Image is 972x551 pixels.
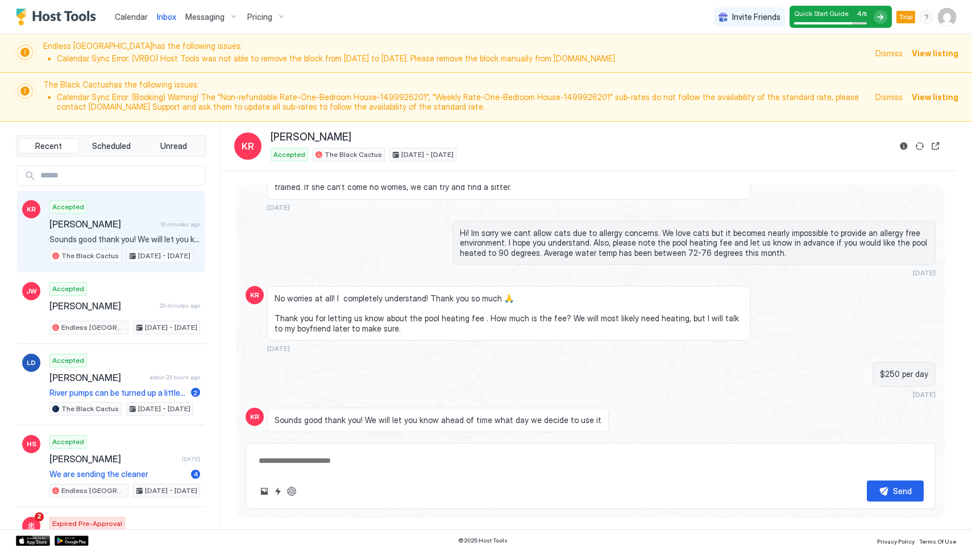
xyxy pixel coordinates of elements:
span: Accepted [273,150,305,160]
a: Host Tools Logo [16,9,101,26]
span: The Black Cactus [61,404,119,414]
span: Pricing [247,12,272,22]
span: Sounds good thank you! We will let you know ahead of time what day we decide to use it [49,234,200,245]
span: We are sending the cleaner [49,469,186,479]
span: © 2025 Host Tools [458,537,508,544]
span: 2 [193,388,198,397]
span: [DATE] [267,203,290,212]
span: [DATE] - [DATE] [145,322,197,333]
span: Privacy Policy [877,538,915,545]
span: Sounds good thank you! We will let you know ahead of time what day we decide to use it [275,415,601,425]
span: Recent [35,141,62,151]
span: LD [27,358,36,368]
span: [DATE] - [DATE] [138,251,190,261]
span: Accepted [52,437,84,447]
span: HS [27,439,36,449]
div: tab-group [16,135,206,157]
span: [DATE] - [DATE] [138,404,190,414]
span: [PERSON_NAME] [49,453,177,465]
span: Trial [899,12,913,22]
span: [DATE] [913,390,936,399]
a: Privacy Policy [877,535,915,546]
span: KR [250,412,259,422]
span: [DATE] [182,455,200,463]
span: [DATE] - [DATE] [145,486,197,496]
span: Expired Pre-Approval [52,519,122,529]
span: River pumps can be turned up a little more also, if you like? Or leave speed they are currently? [49,388,186,398]
span: Accepted [52,355,84,366]
button: Reservation information [897,139,911,153]
span: Calendar [115,12,148,22]
span: $250 per day [880,369,928,379]
button: Upload image [257,484,271,498]
span: Accepted [52,284,84,294]
span: KR [27,204,36,214]
input: Input Field [36,166,205,185]
span: [PERSON_NAME] [49,218,156,230]
span: Inbox [157,12,176,22]
span: [PERSON_NAME] [271,131,351,144]
button: Send [867,480,924,502]
span: The Black Cactus [325,150,382,160]
span: Unread [160,141,187,151]
a: Inbox [157,11,176,23]
span: Hi! Im sorry we cant allow cats due to allergy concerns. We love cats but it becomes nearly impos... [460,228,928,258]
button: Sync reservation [913,139,927,153]
span: [PERSON_NAME] [49,300,155,312]
div: View listing [912,47,958,59]
div: User profile [938,8,956,26]
span: KR [250,290,259,300]
div: Dismiss [875,47,903,59]
span: The Black Cactus has the following issues: [43,80,869,114]
a: Calendar [115,11,148,23]
span: Endless [GEOGRAPHIC_DATA] [61,486,126,496]
span: [DATE] [913,268,936,277]
a: Google Play Store [55,536,89,546]
span: [DATE] - [DATE] [401,150,454,160]
span: 29 minutes ago [160,302,200,309]
button: Quick reply [271,484,285,498]
span: Terms Of Use [919,538,956,545]
span: about 23 hours ago [149,374,200,381]
li: Calendar Sync Error: (VRBO) Host Tools was not able to remove the block from [DATE] to [DATE]. Pl... [57,53,869,64]
div: Dismiss [875,91,903,103]
span: Invite Friends [732,12,780,22]
li: Calendar Sync Error: (Booking) Warning! The "Non-refundable Rate-One-Bedroom House-1499926201", "... [57,92,869,112]
span: JW [26,286,37,296]
button: Recent [19,138,79,154]
span: The Black Cactus [61,251,119,261]
span: [DATE] [267,344,290,353]
span: 2 [35,512,44,521]
span: KR [242,139,254,153]
span: Scheduled [92,141,131,151]
div: View listing [912,91,958,103]
span: / 5 [862,10,867,18]
span: 4 [857,9,862,18]
a: App Store [16,536,50,546]
iframe: Intercom live chat [11,512,39,540]
button: Scheduled [81,138,142,154]
span: Endless [GEOGRAPHIC_DATA] has the following issues: [43,41,869,65]
span: Endless [GEOGRAPHIC_DATA] [61,322,126,333]
div: Send [893,485,912,497]
span: Accepted [52,202,84,212]
a: Terms Of Use [919,535,956,546]
span: [PERSON_NAME] [49,372,145,383]
button: Unread [143,138,203,154]
button: Open reservation [929,139,942,153]
div: menu [920,10,933,24]
span: 4 [193,470,198,478]
span: No worries at all! I completely understand! Thank you so much 🙏 Thank you for letting us know abo... [275,293,743,333]
span: Quick Start Guide [794,9,849,18]
span: Messaging [185,12,225,22]
span: 16 minutes ago [160,221,200,228]
button: ChatGPT Auto Reply [285,484,298,498]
